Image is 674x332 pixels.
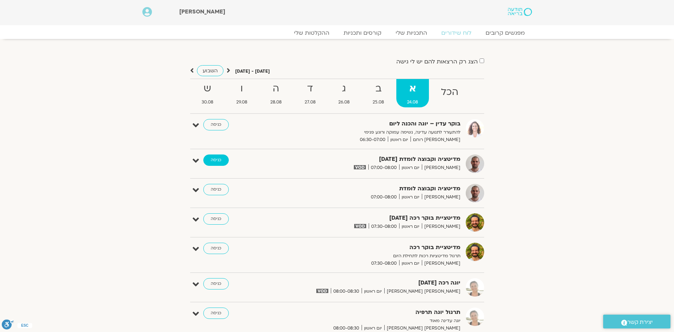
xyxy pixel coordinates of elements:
span: יום ראשון [362,325,384,332]
span: 24.08 [396,99,429,106]
strong: א [396,81,429,97]
a: כניסה [203,119,229,130]
strong: מדיטציה וקבוצה לומדת [DATE] [287,154,460,164]
span: 08:00-08:30 [331,325,362,332]
span: 07:00-08:00 [368,164,399,171]
span: 06:30-07:00 [357,136,388,144]
span: 08:00-08:30 [331,288,362,295]
strong: מדיטציה וקבוצה לומדת [287,184,460,193]
span: יום ראשון [399,193,422,201]
span: 29.08 [225,99,258,106]
a: ההקלטות שלי [287,29,336,36]
strong: ו [225,81,258,97]
a: כניסה [203,308,229,319]
a: ג26.08 [328,79,361,107]
a: קורסים ותכניות [336,29,389,36]
span: יצירת קשר [627,317,653,327]
strong: תרגול יוגה תרפיה [287,308,460,317]
img: vodicon [354,165,366,169]
span: יום ראשון [399,164,422,171]
a: ש30.08 [191,79,224,107]
a: ו29.08 [225,79,258,107]
span: 30.08 [191,99,224,106]
strong: הכל [430,84,469,100]
a: הכל [430,79,469,107]
span: יום ראשון [388,136,410,144]
span: [PERSON_NAME] [422,193,460,201]
strong: ד [294,81,326,97]
strong: ה [259,81,292,97]
a: א24.08 [396,79,429,107]
a: כניסה [203,278,229,289]
p: יוגה עדינה מאוד [287,317,460,325]
p: [DATE] - [DATE] [235,68,270,75]
span: השבוע [203,67,218,74]
span: [PERSON_NAME] [PERSON_NAME] [384,288,460,295]
span: [PERSON_NAME] [422,223,460,230]
strong: ש [191,81,224,97]
span: 28.08 [259,99,292,106]
p: תרגול מדיטציות רכות לתחילת היום [287,252,460,260]
a: השבוע [197,65,223,76]
span: 07:30-08:00 [369,223,399,230]
a: ב25.08 [362,79,395,107]
a: כניסה [203,184,229,195]
span: [PERSON_NAME] [422,260,460,267]
a: ד27.08 [294,79,326,107]
img: vodicon [354,224,366,228]
a: כניסה [203,213,229,225]
span: 07:30-08:00 [369,260,399,267]
span: יום ראשון [362,288,384,295]
a: התכניות שלי [389,29,434,36]
a: כניסה [203,243,229,254]
a: יצירת קשר [603,315,670,328]
strong: בוקר עדין – יוגה והכנה ליום [287,119,460,129]
label: הצג רק הרצאות להם יש לי גישה [396,58,478,65]
span: 27.08 [294,99,326,106]
span: 07:00-08:00 [368,193,399,201]
strong: יוגה רכה [DATE] [287,278,460,288]
a: מפגשים קרובים [478,29,532,36]
span: יום ראשון [399,223,422,230]
span: [PERSON_NAME] [PERSON_NAME] [384,325,460,332]
strong: ב [362,81,395,97]
nav: Menu [142,29,532,36]
a: כניסה [203,154,229,166]
a: ה28.08 [259,79,292,107]
a: לוח שידורים [434,29,478,36]
strong: ג [328,81,361,97]
span: [PERSON_NAME] [422,164,460,171]
span: 25.08 [362,99,395,106]
strong: מדיטציית בוקר רכה [287,243,460,252]
span: 26.08 [328,99,361,106]
strong: מדיטציית בוקר רכה [DATE] [287,213,460,223]
span: [PERSON_NAME] [179,8,225,16]
img: vodicon [316,289,328,293]
span: [PERSON_NAME] רוחם [410,136,460,144]
p: להתעורר לתנועה עדינה, נשימה עמוקה ורוגע פנימי [287,129,460,136]
span: יום ראשון [399,260,422,267]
